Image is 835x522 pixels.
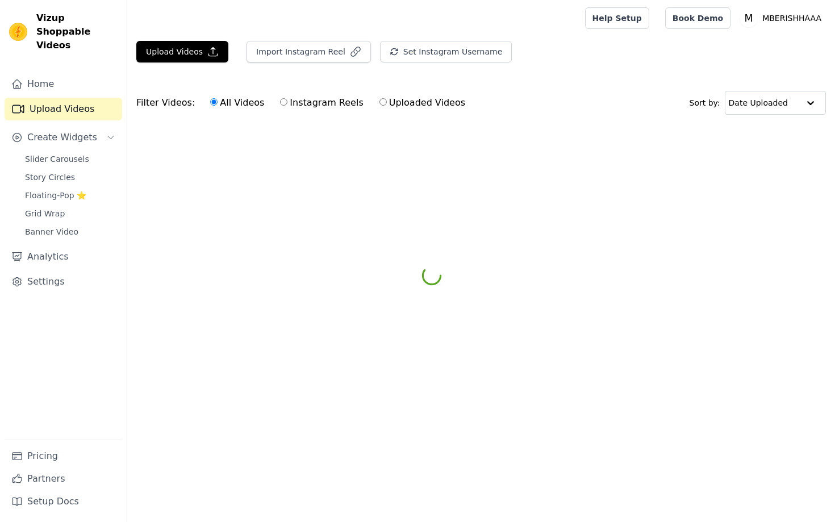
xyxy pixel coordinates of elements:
[18,187,122,203] a: Floating-Pop ⭐
[280,98,287,106] input: Instagram Reels
[210,95,265,110] label: All Videos
[5,490,122,513] a: Setup Docs
[27,131,97,144] span: Create Widgets
[25,172,75,183] span: Story Circles
[5,270,122,293] a: Settings
[745,12,753,24] text: M
[5,245,122,268] a: Analytics
[136,90,471,116] div: Filter Videos:
[5,445,122,467] a: Pricing
[210,98,218,106] input: All Videos
[665,7,730,29] a: Book Demo
[36,11,118,52] span: Vizup Shoppable Videos
[758,8,826,28] p: MBERISHHAAA
[18,151,122,167] a: Slider Carousels
[5,126,122,149] button: Create Widgets
[25,226,78,237] span: Banner Video
[5,467,122,490] a: Partners
[690,91,826,115] div: Sort by:
[18,206,122,222] a: Grid Wrap
[25,190,86,201] span: Floating-Pop ⭐
[379,95,466,110] label: Uploaded Videos
[18,224,122,240] a: Banner Video
[9,23,27,41] img: Vizup
[247,41,371,62] button: Import Instagram Reel
[279,95,364,110] label: Instagram Reels
[380,41,512,62] button: Set Instagram Username
[25,208,65,219] span: Grid Wrap
[136,41,228,62] button: Upload Videos
[585,7,649,29] a: Help Setup
[25,153,89,165] span: Slider Carousels
[379,98,387,106] input: Uploaded Videos
[5,98,122,120] a: Upload Videos
[740,8,826,28] button: M MBERISHHAAA
[18,169,122,185] a: Story Circles
[5,73,122,95] a: Home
